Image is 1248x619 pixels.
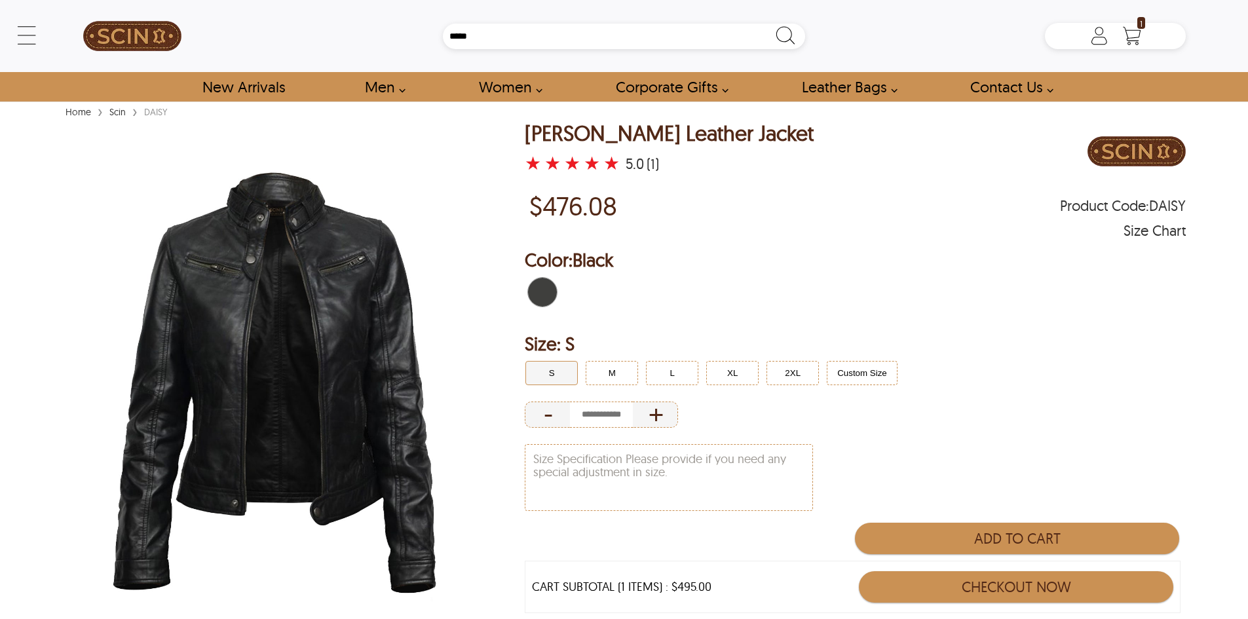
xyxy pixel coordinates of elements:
[525,122,814,145] h1: Daisy Biker Leather Jacket
[525,155,623,173] a: Daisy Biker Leather Jacket with a 5 Star Rating and 1 Product Review }
[586,361,638,385] button: Click to select M
[1124,224,1186,237] div: Size Chart
[525,157,541,170] label: 1 rating
[1137,17,1145,29] span: 1
[1060,199,1186,212] span: Product Code: DAISY
[525,331,1186,357] h2: Selected Filter by Size: S
[859,571,1173,603] button: Checkout Now
[827,361,898,385] button: Click to select Custom Size
[98,100,103,122] span: ›
[955,72,1061,102] a: contact-us
[633,402,678,428] div: Increase Quantity of Item
[525,274,560,310] div: Black
[1087,122,1186,184] a: Brand Logo PDP Image
[464,72,550,102] a: Shop Women Leather Jackets
[532,580,711,593] div: CART SUBTOTAL (1 ITEMS) : $495.00
[1119,26,1145,46] a: Shopping Cart
[525,247,1186,273] h2: Selected Color: by Black
[350,72,413,102] a: shop men's leather jackets
[525,445,812,510] textarea: Size Specification Please provide if you need any special adjustment in size.
[601,72,736,102] a: Shop Leather Corporate Gifts
[573,248,613,271] span: Black
[106,106,129,118] a: Scin
[564,157,580,170] label: 3 rating
[1087,122,1186,181] img: Brand Logo PDP Image
[766,361,819,385] button: Click to select 2XL
[525,361,578,385] button: Click to select S
[529,191,617,221] p: Price of $476.08
[544,157,561,170] label: 2 rating
[706,361,759,385] button: Click to select XL
[62,7,202,66] a: SCIN
[855,523,1179,554] button: Add to Cart
[132,100,138,122] span: ›
[584,157,600,170] label: 4 rating
[647,157,659,170] div: (1)
[141,105,170,119] div: DAISY
[83,7,181,66] img: SCIN
[525,122,814,145] div: [PERSON_NAME] Leather Jacket
[603,157,620,170] label: 5 rating
[626,157,644,170] div: 5.0
[787,72,905,102] a: Shop Leather Bags
[62,106,94,118] a: Home
[525,402,570,428] div: Decrease Quantity of Item
[646,361,698,385] button: Click to select L
[187,72,299,102] a: Shop New Arrivals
